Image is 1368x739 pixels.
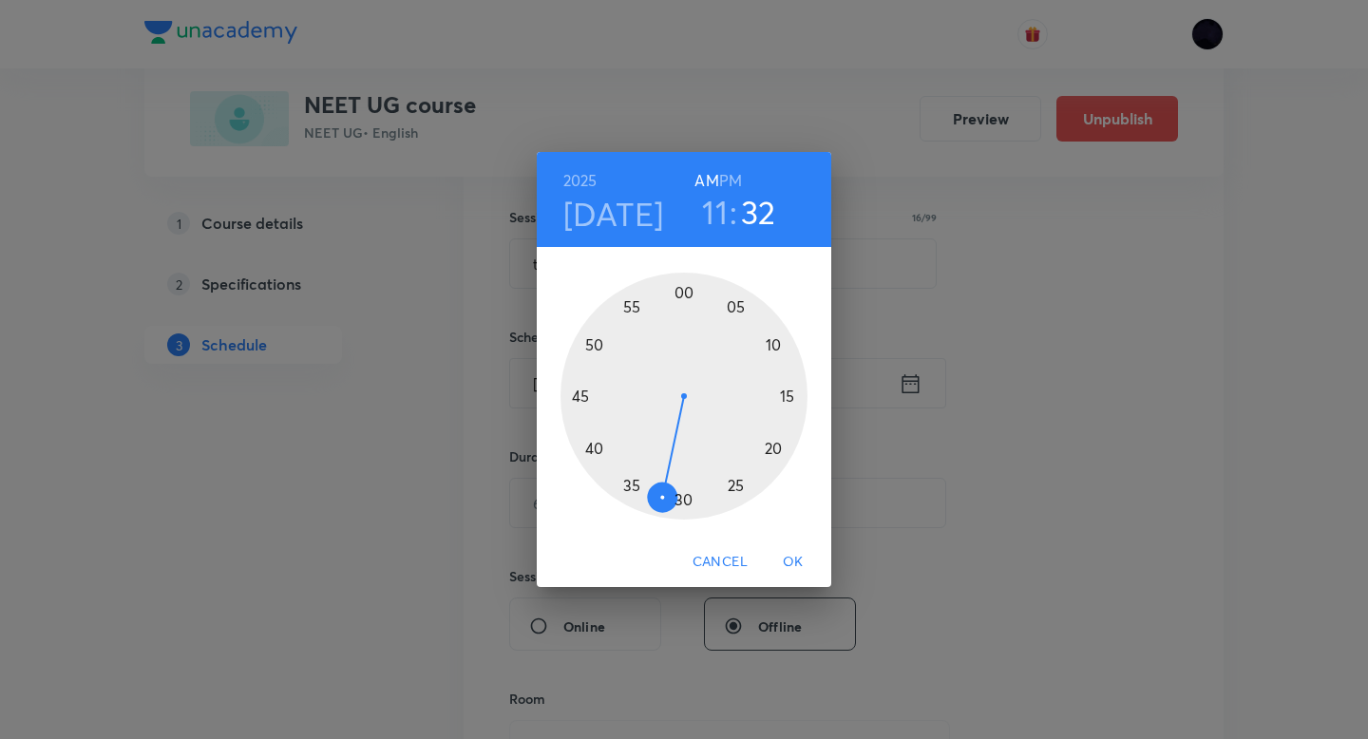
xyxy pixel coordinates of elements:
button: Cancel [685,544,755,579]
button: 11 [702,192,728,232]
button: OK [763,544,824,579]
h3: : [730,192,737,232]
button: 32 [741,192,776,232]
span: OK [770,550,816,574]
button: 2025 [563,167,598,194]
span: Cancel [693,550,748,574]
button: [DATE] [563,194,664,234]
button: PM [719,167,742,194]
button: AM [694,167,718,194]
